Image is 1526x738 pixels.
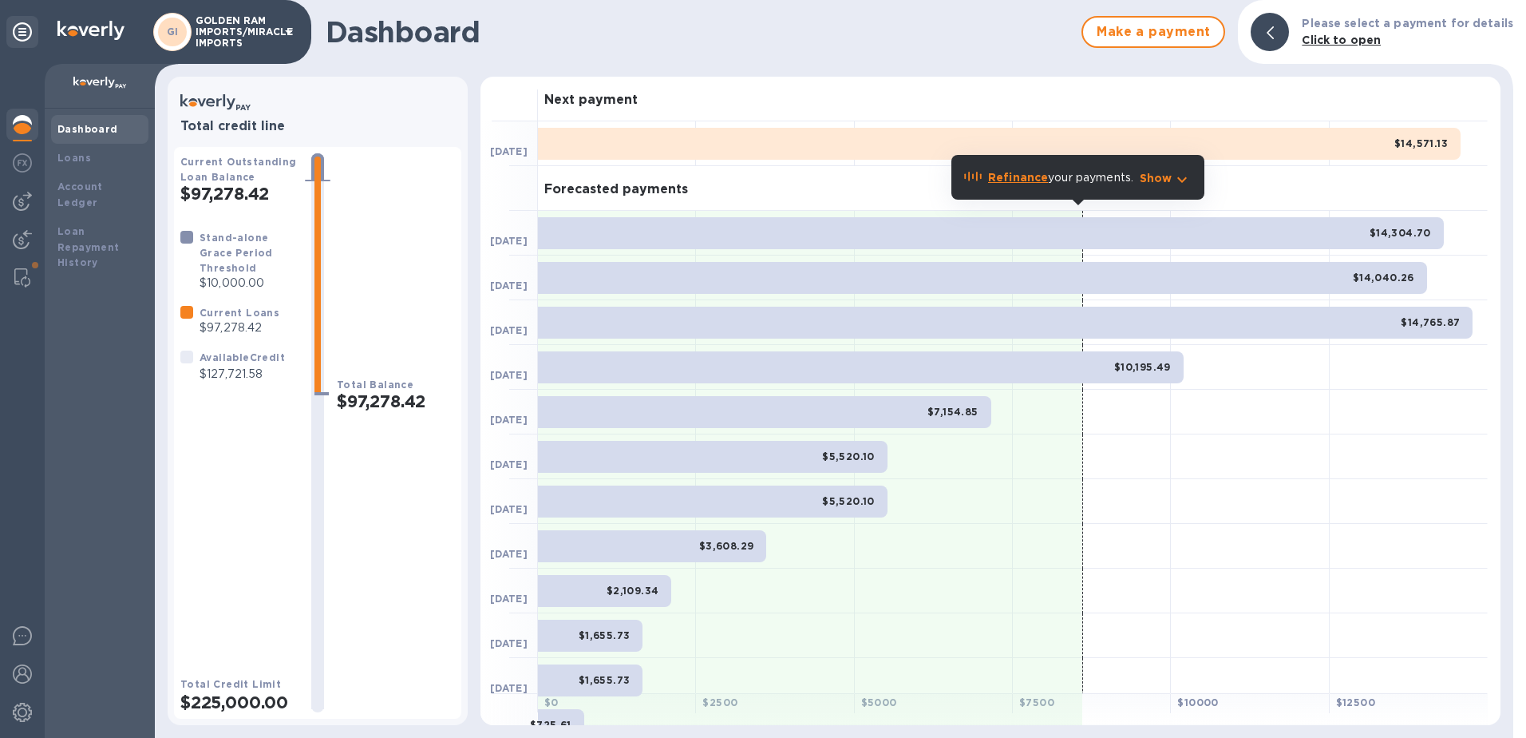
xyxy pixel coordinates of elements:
b: Total Credit Limit [180,678,281,690]
b: [DATE] [490,280,528,292]
b: $ 10000 [1177,696,1218,708]
b: $14,040.26 [1353,272,1414,284]
b: Current Outstanding Loan Balance [180,156,297,183]
b: Loan Repayment History [57,225,120,269]
p: $127,721.58 [200,366,285,383]
b: Available Credit [200,351,285,363]
b: [DATE] [490,369,528,381]
b: $7,154.85 [927,406,978,418]
b: $3,608.29 [699,540,754,552]
b: GI [167,26,179,38]
h2: $225,000.00 [180,692,298,712]
p: $97,278.42 [200,319,279,336]
b: Loans [57,152,91,164]
div: Unpin categories [6,16,38,48]
b: $5,520.10 [822,495,875,507]
b: $2,109.34 [607,585,659,597]
span: Make a payment [1096,22,1211,42]
b: [DATE] [490,324,528,336]
b: Stand-alone Grace Period Threshold [200,232,273,274]
p: your payments. [988,169,1133,186]
b: $14,765.87 [1401,316,1460,328]
button: Make a payment [1081,16,1225,48]
b: Click to open [1302,34,1381,46]
p: GOLDEN RAM IMPORTS/MIRACLE IMPORTS [196,15,275,49]
b: [DATE] [490,414,528,426]
h3: Next payment [544,93,638,108]
b: [DATE] [490,637,528,649]
h3: Forecasted payments [544,182,688,197]
b: $ 12500 [1336,696,1375,708]
b: [DATE] [490,458,528,470]
img: Foreign exchange [13,153,32,173]
b: Total Balance [337,379,413,391]
p: $10,000.00 [200,275,298,292]
b: [DATE] [490,682,528,694]
b: Please select a payment for details [1302,17,1513,30]
b: $14,571.13 [1394,137,1448,149]
b: $5,520.10 [822,450,875,462]
b: $10,195.49 [1114,361,1171,373]
b: [DATE] [490,235,528,247]
img: Logo [57,21,125,40]
h2: $97,278.42 [180,184,298,204]
h2: $97,278.42 [337,391,455,411]
h1: Dashboard [326,15,1073,49]
b: Dashboard [57,123,118,135]
b: [DATE] [490,503,528,515]
p: Show [1140,170,1172,186]
b: Account Ledger [57,181,103,208]
b: Refinance [988,171,1048,184]
b: [DATE] [490,548,528,560]
b: [DATE] [490,593,528,605]
b: $725.61 [530,719,571,731]
b: $14,304.70 [1370,227,1431,239]
b: [DATE] [490,145,528,157]
b: $1,655.73 [579,674,631,686]
b: $1,655.73 [579,629,631,641]
h3: Total credit line [180,119,455,134]
button: Show [1140,170,1192,186]
b: Current Loans [200,307,279,319]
